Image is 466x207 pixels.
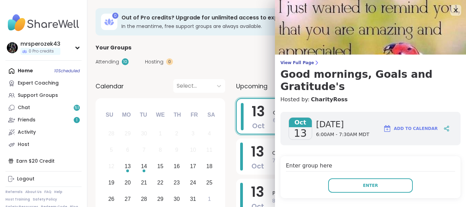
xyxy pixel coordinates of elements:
[121,23,402,30] h3: In the meantime, free support groups are always available.
[5,173,82,185] a: Logout
[328,178,413,193] button: Enter
[186,192,200,206] div: Choose Friday, October 31st, 2025
[153,127,168,141] div: Not available Wednesday, October 1st, 2025
[202,143,217,158] div: Not available Saturday, October 11th, 2025
[280,95,461,104] h4: Hosted by:
[252,102,265,121] span: 13
[186,159,200,174] div: Choose Friday, October 17th, 2025
[153,107,168,122] div: We
[5,114,82,126] a: Friends1
[175,129,178,138] div: 2
[120,192,135,206] div: Choose Monday, October 27th, 2025
[104,192,119,206] div: Choose Sunday, October 26th, 2025
[137,175,151,190] div: Choose Tuesday, October 21st, 2025
[159,129,162,138] div: 1
[143,145,146,154] div: 7
[202,175,217,190] div: Choose Saturday, October 25th, 2025
[206,145,213,154] div: 11
[204,107,219,122] div: Sa
[5,89,82,102] a: Support Groups
[104,127,119,141] div: Not available Sunday, September 28th, 2025
[136,107,151,122] div: Tu
[170,107,185,122] div: Th
[316,119,369,130] span: [DATE]
[108,162,114,171] div: 12
[125,162,131,171] div: 13
[170,175,184,190] div: Choose Thursday, October 23rd, 2025
[153,143,168,158] div: Not available Wednesday, October 8th, 2025
[202,159,217,174] div: Choose Saturday, October 18th, 2025
[17,176,34,182] div: Logout
[190,194,196,204] div: 31
[18,80,59,87] div: Expert Coaching
[363,182,378,189] span: Enter
[191,129,194,138] div: 3
[108,178,114,187] div: 19
[141,194,147,204] div: 28
[126,145,129,154] div: 6
[120,127,135,141] div: Not available Monday, September 29th, 2025
[272,149,446,157] span: Cup of Calm Café - Motivational [DATE]
[251,142,264,161] span: 13
[294,127,307,139] span: 13
[33,197,57,202] a: Safety Policy
[5,190,23,194] a: Referrals
[394,125,438,132] span: Add to Calendar
[186,143,200,158] div: Not available Friday, October 10th, 2025
[137,127,151,141] div: Not available Tuesday, September 30th, 2025
[5,77,82,89] a: Expert Coaching
[29,48,54,54] span: 0 Pro credits
[202,127,217,141] div: Not available Saturday, October 4th, 2025
[153,159,168,174] div: Choose Wednesday, October 15th, 2025
[187,107,202,122] div: Fr
[20,40,60,48] div: mrsperozek43
[157,194,163,204] div: 29
[25,190,42,194] a: About Us
[190,162,196,171] div: 17
[110,145,113,154] div: 5
[141,178,147,187] div: 21
[121,14,402,21] h3: Out of Pro credits? Upgrade for unlimited access to expert-led coaching groups.
[137,143,151,158] div: Not available Tuesday, October 7th, 2025
[122,58,129,65] div: 10
[170,192,184,206] div: Choose Thursday, October 30th, 2025
[141,129,147,138] div: 30
[112,13,118,19] div: 0
[286,162,455,172] h4: Enter group here
[202,192,217,206] div: Choose Saturday, November 1st, 2025
[153,175,168,190] div: Choose Wednesday, October 22nd, 2025
[18,92,58,99] div: Support Groups
[120,143,135,158] div: Not available Monday, October 6th, 2025
[316,131,369,138] span: 6:00AM - 7:30AM MDT
[137,159,151,174] div: Choose Tuesday, October 14th, 2025
[174,194,180,204] div: 30
[5,197,30,202] a: Host Training
[54,190,62,194] a: Help
[174,162,180,171] div: 16
[108,194,114,204] div: 26
[383,124,391,133] img: ShareWell Logomark
[175,145,178,154] div: 9
[272,197,446,205] span: 8:00AM - 9:00AM MDT
[251,182,264,202] span: 13
[103,125,217,207] div: month 2025-10
[159,145,162,154] div: 8
[236,82,267,91] span: Upcoming
[108,129,114,138] div: 28
[120,175,135,190] div: Choose Monday, October 20th, 2025
[272,157,446,164] span: 7:30AM - 8:00AM MDT
[18,104,30,111] div: Chat
[190,145,196,154] div: 10
[104,175,119,190] div: Choose Sunday, October 19th, 2025
[157,178,163,187] div: 22
[120,159,135,174] div: Choose Monday, October 13th, 2025
[5,102,82,114] a: Chat51
[5,126,82,138] a: Activity
[251,161,264,171] span: Oct
[280,60,461,65] span: View Full Page
[380,120,441,137] button: Add to Calendar
[119,107,134,122] div: Mo
[141,162,147,171] div: 14
[104,143,119,158] div: Not available Sunday, October 5th, 2025
[75,105,79,111] span: 51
